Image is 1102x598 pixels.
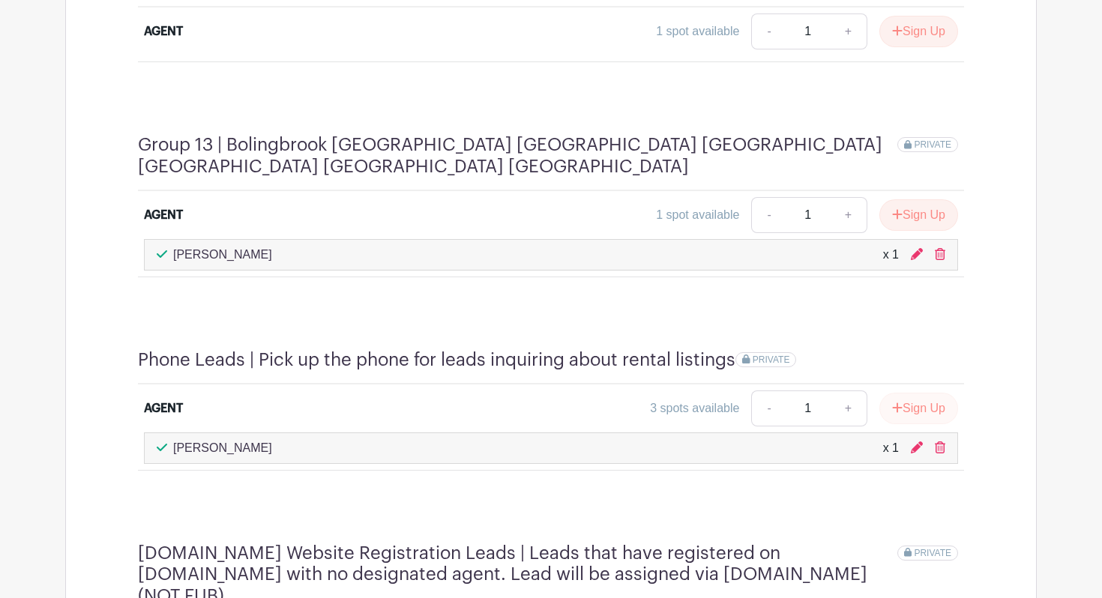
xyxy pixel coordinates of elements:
[650,399,739,417] div: 3 spots available
[656,22,739,40] div: 1 spot available
[656,206,739,224] div: 1 spot available
[830,390,867,426] a: +
[144,206,183,224] div: AGENT
[751,197,786,233] a: -
[879,16,958,47] button: Sign Up
[830,13,867,49] a: +
[173,439,272,457] p: [PERSON_NAME]
[883,439,899,457] div: x 1
[914,548,951,558] span: PRIVATE
[138,349,735,371] h4: Phone Leads | Pick up the phone for leads inquiring about rental listings
[914,139,951,150] span: PRIVATE
[753,354,790,365] span: PRIVATE
[173,246,272,264] p: [PERSON_NAME]
[144,22,183,40] div: AGENT
[138,134,897,178] h4: Group 13 | Bolingbrook [GEOGRAPHIC_DATA] [GEOGRAPHIC_DATA] [GEOGRAPHIC_DATA] [GEOGRAPHIC_DATA] [G...
[751,13,786,49] a: -
[879,393,958,424] button: Sign Up
[879,199,958,231] button: Sign Up
[830,197,867,233] a: +
[144,399,183,417] div: AGENT
[751,390,786,426] a: -
[883,246,899,264] div: x 1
